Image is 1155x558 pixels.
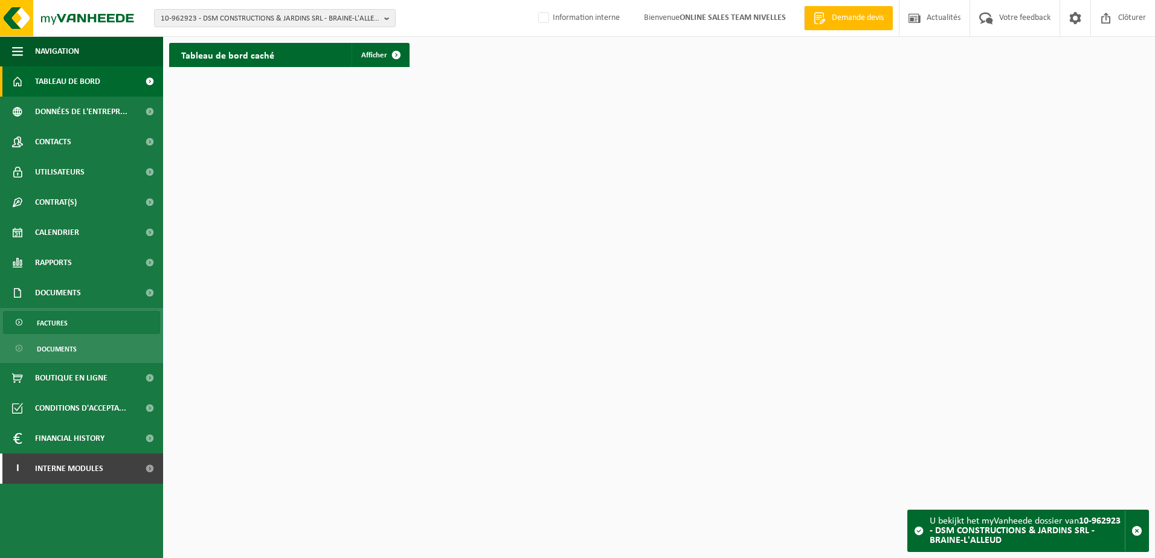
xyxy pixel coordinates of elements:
[35,187,77,217] span: Contrat(s)
[35,454,103,484] span: Interne modules
[12,454,23,484] span: I
[169,43,286,66] h2: Tableau de bord caché
[35,36,79,66] span: Navigation
[3,337,160,360] a: Documents
[35,423,105,454] span: Financial History
[35,248,72,278] span: Rapports
[3,311,160,334] a: Factures
[35,157,85,187] span: Utilisateurs
[37,338,77,361] span: Documents
[930,510,1125,551] div: U bekijkt het myVanheede dossier van
[161,10,379,28] span: 10-962923 - DSM CONSTRUCTIONS & JARDINS SRL - BRAINE-L'ALLEUD
[352,43,408,67] a: Afficher
[804,6,893,30] a: Demande devis
[35,66,100,97] span: Tableau de bord
[35,278,81,308] span: Documents
[35,97,127,127] span: Données de l'entrepr...
[154,9,396,27] button: 10-962923 - DSM CONSTRUCTIONS & JARDINS SRL - BRAINE-L'ALLEUD
[361,51,387,59] span: Afficher
[35,217,79,248] span: Calendrier
[680,13,786,22] strong: ONLINE SALES TEAM NIVELLES
[37,312,68,335] span: Factures
[35,363,108,393] span: Boutique en ligne
[35,127,71,157] span: Contacts
[536,9,620,27] label: Information interne
[829,12,887,24] span: Demande devis
[930,516,1121,545] strong: 10-962923 - DSM CONSTRUCTIONS & JARDINS SRL - BRAINE-L'ALLEUD
[35,393,126,423] span: Conditions d'accepta...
